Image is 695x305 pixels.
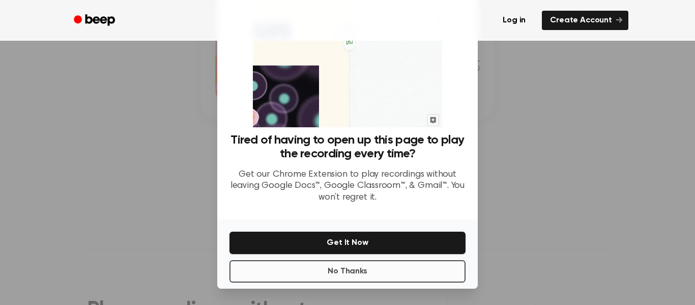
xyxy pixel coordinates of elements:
[229,133,466,161] h3: Tired of having to open up this page to play the recording every time?
[67,11,124,31] a: Beep
[542,11,628,30] a: Create Account
[229,232,466,254] button: Get It Now
[229,260,466,283] button: No Thanks
[493,9,536,32] a: Log in
[229,169,466,204] p: Get our Chrome Extension to play recordings without leaving Google Docs™, Google Classroom™, & Gm...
